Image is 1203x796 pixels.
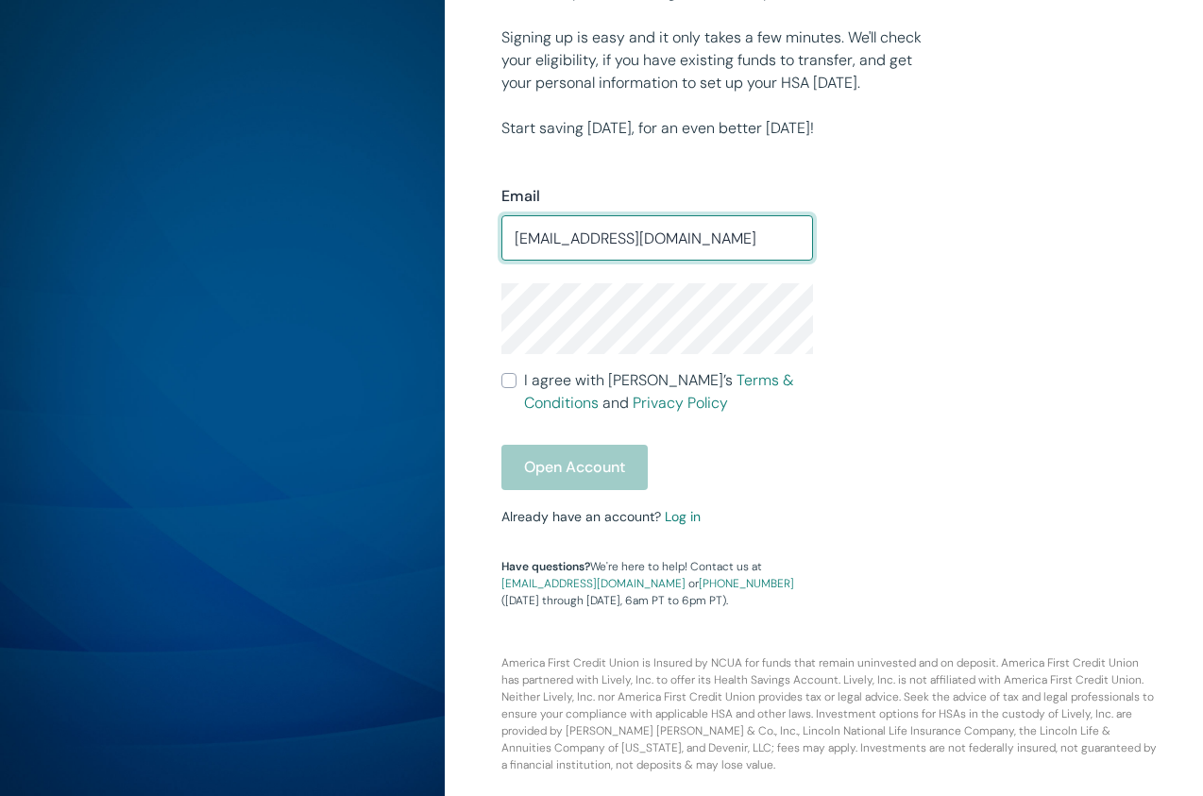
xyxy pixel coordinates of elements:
p: Signing up is easy and it only takes a few minutes. We'll check your eligibility, if you have exi... [501,26,923,94]
a: [EMAIL_ADDRESS][DOMAIN_NAME] [501,576,686,591]
a: [PHONE_NUMBER] [699,576,794,591]
a: Privacy Policy [633,393,728,413]
span: I agree with [PERSON_NAME]’s and [524,369,812,415]
p: We're here to help! Contact us at or ([DATE] through [DATE], 6am PT to 6pm PT). [501,558,812,609]
label: Email [501,185,540,208]
p: America First Credit Union is Insured by NCUA for funds that remain uninvested and on deposit. Am... [490,609,1158,773]
p: Start saving [DATE], for an even better [DATE]! [501,117,923,140]
a: Log in [665,508,701,525]
strong: Have questions? [501,559,590,574]
small: Already have an account? [501,508,701,525]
